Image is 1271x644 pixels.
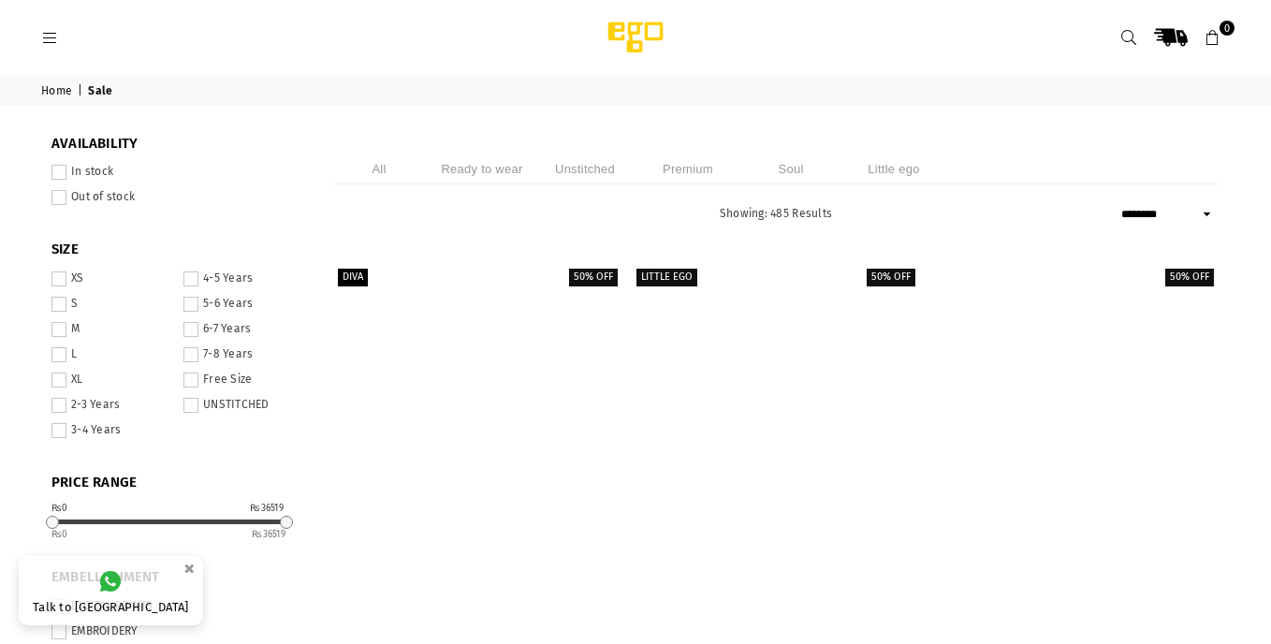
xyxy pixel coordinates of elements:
li: Premium [641,154,735,184]
label: XL [51,373,172,388]
li: All [332,154,426,184]
nav: breadcrumbs [27,76,1244,107]
ins: 36519 [252,529,285,540]
div: ₨36519 [250,504,284,513]
button: × [178,553,200,584]
label: Out of stock [51,190,304,205]
label: 4-5 Years [183,271,304,286]
label: Little EGO [636,269,697,286]
label: 7-8 Years [183,347,304,362]
label: 50% off [569,269,618,286]
label: XS [51,271,172,286]
li: Little ego [847,154,941,184]
li: Unstitched [538,154,632,184]
span: | [78,84,85,99]
li: Ready to wear [435,154,529,184]
span: SIZE [51,241,304,259]
span: Sale [88,84,115,99]
label: 2-3 Years [51,398,172,413]
label: S [51,297,172,312]
img: Ego [556,19,715,56]
a: Talk to [GEOGRAPHIC_DATA] [19,556,203,625]
a: Menu [33,30,66,44]
label: In stock [51,165,304,180]
label: L [51,347,172,362]
label: 50% off [867,269,915,286]
div: ₨0 [51,504,68,513]
span: Availability [51,135,304,154]
li: Soul [744,154,838,184]
span: 0 [1220,21,1234,36]
label: Free Size [183,373,304,388]
label: 3-4 Years [51,423,172,438]
a: Search [1112,21,1146,54]
label: EMBROIDERY [51,624,304,639]
span: PRICE RANGE [51,474,304,492]
label: 50% off [1165,269,1214,286]
label: Diva [338,269,368,286]
span: Showing: 485 Results [720,207,832,220]
label: 5-6 Years [183,297,304,312]
label: 6-7 Years [183,322,304,337]
a: Home [41,84,75,99]
label: UNSTITCHED [183,398,304,413]
ins: 0 [51,529,68,540]
a: 0 [1196,21,1230,54]
label: M [51,322,172,337]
